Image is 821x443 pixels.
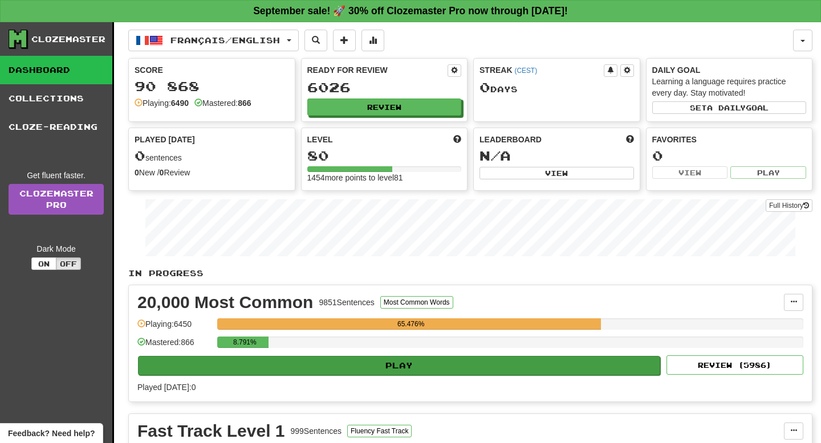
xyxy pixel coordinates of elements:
[137,337,212,355] div: Mastered: 866
[766,199,812,212] button: Full History
[307,64,448,76] div: Ready for Review
[479,147,511,163] span: N/A
[31,34,105,45] div: Clozemaster
[479,64,604,76] div: Streak
[652,166,728,179] button: View
[380,296,453,309] button: Most Common Words
[479,79,490,95] span: 0
[135,149,289,163] div: sentences
[9,184,104,215] a: ClozemasterPro
[221,318,601,330] div: 65.476%
[453,134,461,145] span: Score more points to level up
[9,170,104,181] div: Get fluent faster.
[135,134,195,145] span: Played [DATE]
[652,149,807,163] div: 0
[707,104,746,112] span: a daily
[304,30,327,51] button: Search sentences
[253,5,568,17] strong: September sale! 🚀 30% off Clozemaster Pro now through [DATE]!
[171,99,189,108] strong: 6490
[137,318,212,337] div: Playing: 6450
[361,30,384,51] button: More stats
[138,356,660,375] button: Play
[307,99,462,116] button: Review
[170,35,280,45] span: Français / English
[194,97,251,109] div: Mastered:
[9,243,104,255] div: Dark Mode
[137,383,196,392] span: Played [DATE]: 0
[319,297,374,308] div: 9851 Sentences
[238,99,251,108] strong: 866
[514,67,537,75] a: (CEST)
[652,64,807,76] div: Daily Goal
[135,79,289,93] div: 90 868
[307,80,462,95] div: 6026
[135,168,139,177] strong: 0
[307,149,462,163] div: 80
[8,428,95,439] span: Open feedback widget
[56,257,81,270] button: Off
[135,147,145,163] span: 0
[479,134,542,145] span: Leaderboard
[221,337,269,348] div: 8.791%
[652,134,807,145] div: Favorites
[479,80,634,95] div: Day s
[160,168,164,177] strong: 0
[135,167,289,178] div: New / Review
[347,425,412,437] button: Fluency Fast Track
[666,355,803,375] button: Review (5986)
[135,64,289,76] div: Score
[479,167,634,179] button: View
[307,134,333,145] span: Level
[291,425,342,437] div: 999 Sentences
[128,30,299,51] button: Français/English
[307,172,462,183] div: 1454 more points to level 81
[137,423,285,440] div: Fast Track Level 1
[730,166,806,179] button: Play
[137,294,313,311] div: 20,000 Most Common
[31,257,56,270] button: On
[135,97,189,109] div: Playing:
[652,101,807,114] button: Seta dailygoal
[128,268,812,279] p: In Progress
[626,134,634,145] span: This week in points, UTC
[652,76,807,99] div: Learning a language requires practice every day. Stay motivated!
[333,30,356,51] button: Add sentence to collection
